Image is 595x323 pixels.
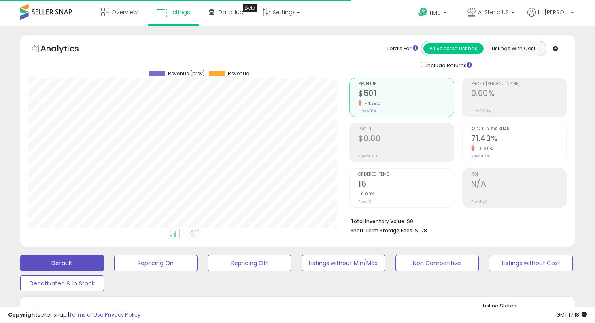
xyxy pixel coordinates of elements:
span: Listings [169,8,190,16]
span: Revenue [358,82,453,86]
button: Repricing Off [208,255,291,271]
h2: 0.00% [471,89,566,100]
span: Avg. Buybox Share [471,127,566,132]
a: Terms of Use [69,311,104,319]
button: Listings without Min/Max [302,255,385,271]
div: Tooltip anchor [243,4,257,12]
button: Non Competitive [395,255,479,271]
small: Prev: N/A [471,199,487,204]
small: 0.00% [358,191,374,197]
span: 2025-09-16 17:18 GMT [556,311,587,319]
small: -4.39% [362,100,380,106]
span: Help [430,9,441,16]
span: Profit [PERSON_NAME] [471,82,566,86]
span: Overview [111,8,138,16]
b: Short Term Storage Fees: [351,227,414,234]
h2: N/A [471,179,566,190]
small: Prev: $0.00 [358,154,377,159]
p: Listing States: [483,302,575,310]
small: Prev: $524 [358,108,376,113]
h5: Listings [43,305,74,317]
button: All Selected Listings [423,43,484,54]
span: DataHub [218,8,244,16]
h2: $501 [358,89,453,100]
a: Privacy Policy [105,311,140,319]
span: $1.78 [415,227,427,234]
small: Prev: 0.00% [471,108,491,113]
h5: Analytics [40,43,95,56]
button: Listings With Cost [483,43,544,54]
li: $0 [351,216,561,225]
span: Revenue (prev) [168,71,205,76]
strong: Copyright [8,311,38,319]
small: Prev: 16 [358,199,371,204]
span: Ordered Items [358,172,453,177]
span: ROI [471,172,566,177]
b: Total Inventory Value: [351,218,406,225]
button: Deactivated & In Stock [20,275,104,291]
small: -0.39% [475,146,493,152]
div: seller snap | | [8,311,140,319]
button: Repricing On [114,255,198,271]
button: Listings without Cost [489,255,573,271]
span: A-Steric US [478,8,509,16]
span: Hi [PERSON_NAME] [538,8,568,16]
a: Help [412,1,455,26]
small: Prev: 71.71% [471,154,490,159]
i: Get Help [418,7,428,17]
h2: 71.43% [471,134,566,145]
a: Hi [PERSON_NAME] [527,8,574,26]
span: Profit [358,127,453,132]
div: Include Returns [415,60,482,70]
button: Default [20,255,104,271]
div: Totals For [387,45,418,53]
h2: $0.00 [358,134,453,145]
span: Revenue [228,71,249,76]
h2: 16 [358,179,453,190]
